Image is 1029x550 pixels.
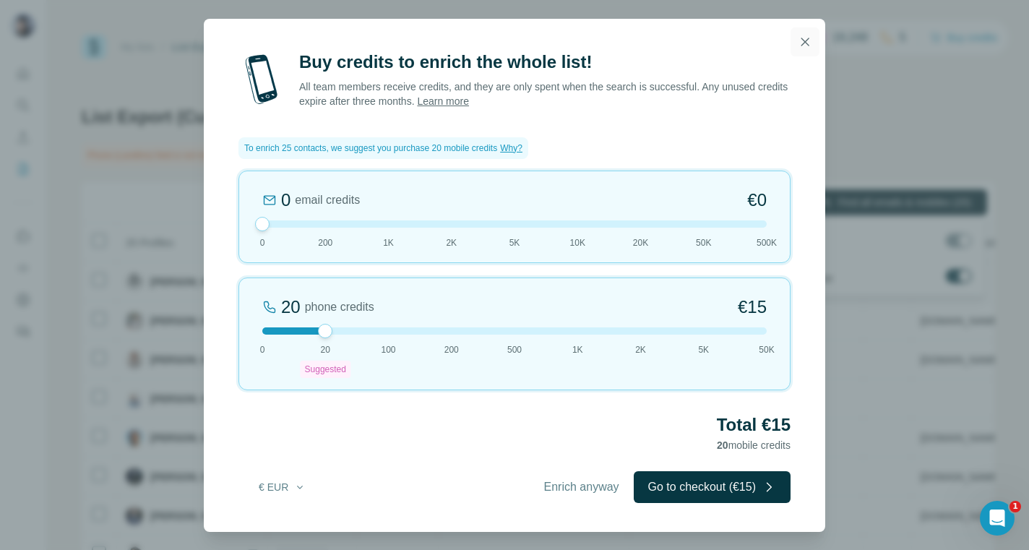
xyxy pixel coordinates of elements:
[321,343,330,356] span: 20
[717,439,791,451] span: mobile credits
[570,236,585,249] span: 10K
[738,296,767,319] span: €15
[281,296,301,319] div: 20
[1009,501,1021,512] span: 1
[381,343,395,356] span: 100
[572,343,583,356] span: 1K
[244,142,497,155] span: To enrich 25 contacts, we suggest you purchase 20 mobile credits
[444,343,459,356] span: 200
[717,439,728,451] span: 20
[757,236,777,249] span: 500K
[305,298,374,316] span: phone credits
[634,471,791,503] button: Go to checkout (€15)
[301,361,350,378] div: Suggested
[698,343,709,356] span: 5K
[318,236,332,249] span: 200
[281,189,290,212] div: 0
[544,478,619,496] span: Enrich anyway
[299,80,791,108] p: All team members receive credits, and they are only spent when the search is successful. Any unus...
[260,236,265,249] span: 0
[530,471,634,503] button: Enrich anyway
[295,192,360,209] span: email credits
[696,236,711,249] span: 50K
[980,501,1015,536] iframe: Intercom live chat
[417,95,469,107] a: Learn more
[759,343,774,356] span: 50K
[260,343,265,356] span: 0
[747,189,767,212] span: €0
[446,236,457,249] span: 2K
[507,343,522,356] span: 500
[238,413,791,437] h2: Total €15
[633,236,648,249] span: 20K
[249,474,316,500] button: € EUR
[238,51,285,108] img: mobile-phone
[500,143,522,153] span: Why?
[635,343,646,356] span: 2K
[383,236,394,249] span: 1K
[509,236,520,249] span: 5K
